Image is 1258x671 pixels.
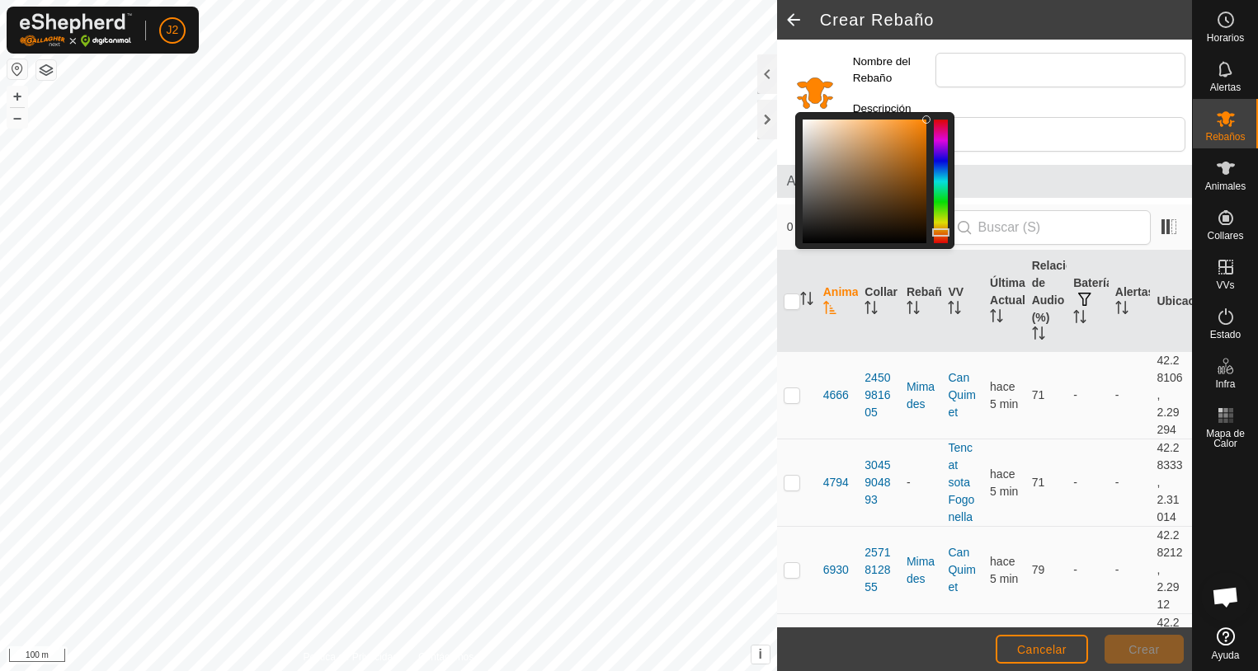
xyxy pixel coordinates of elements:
[990,467,1018,498] span: 28 ago 2025, 14:46
[983,251,1025,352] th: Última Actualización
[1105,635,1184,664] button: Crear
[948,371,975,419] a: Can Quimet
[1212,650,1240,660] span: Ayuda
[1207,231,1243,241] span: Collares
[7,108,27,128] button: –
[948,303,961,317] p-sorticon: Activar para ordenar
[900,251,942,352] th: Rebaño
[1193,621,1258,667] a: Ayuda
[941,251,983,352] th: VV
[865,369,893,421] div: 2450981605
[1216,280,1234,290] span: VVs
[7,59,27,79] button: Restablecer Mapa
[1197,429,1254,448] span: Mapa de Calor
[1109,352,1151,439] td: -
[907,474,935,491] div: -
[1205,132,1245,142] span: Rebaños
[1067,251,1109,352] th: Batería
[1210,330,1241,340] span: Estado
[1150,251,1192,352] th: Ubicación
[1032,563,1045,576] span: 79
[303,650,398,664] a: Política de Privacidad
[858,251,900,352] th: Collar
[907,303,920,317] p-sorticon: Activar para ordenar
[1073,312,1086,326] p-sorticon: Activar para ordenar
[820,10,1192,30] h2: Crear Rebaño
[990,312,1003,325] p-sorticon: Activar para ordenar
[865,457,893,509] div: 3045904893
[759,647,762,661] span: i
[948,546,975,594] a: Can Quimet
[1025,251,1067,352] th: Relación de Audio (%)
[1067,352,1109,439] td: -
[817,251,859,352] th: Animal
[865,303,878,317] p-sorticon: Activar para ordenar
[865,544,893,596] div: 2571812855
[1115,303,1128,317] p-sorticon: Activar para ordenar
[948,441,974,523] a: Tencat sota Fogonella
[907,553,935,588] div: Mimades
[1109,527,1151,614] td: -
[823,561,849,579] span: 6930
[1032,476,1045,489] span: 71
[1109,439,1151,527] td: -
[1150,352,1192,439] td: 42.28106, 2.29294
[1150,439,1192,527] td: 42.28333, 2.31014
[951,210,1151,245] input: Buscar (S)
[1017,643,1067,656] span: Cancelar
[1032,388,1045,401] span: 71
[1210,82,1241,92] span: Alertas
[823,303,836,317] p-sorticon: Activar para ordenar
[990,555,1018,585] span: 28 ago 2025, 14:46
[990,380,1018,411] span: 28 ago 2025, 14:46
[167,21,179,39] span: J2
[1201,572,1251,622] a: Chat abierto
[418,650,474,664] a: Contáctenos
[996,635,1088,664] button: Cancelar
[787,218,951,236] span: 0 seleccionado de 8
[1032,329,1045,342] p-sorticon: Activar para ordenar
[1205,181,1246,191] span: Animales
[1128,643,1160,656] span: Crear
[787,171,1182,191] span: Animales
[823,474,849,491] span: 4794
[20,13,132,47] img: Logo Gallagher
[1067,527,1109,614] td: -
[853,53,935,87] label: Nombre del Rebaño
[1215,379,1235,389] span: Infra
[1150,527,1192,614] td: 42.28212, 2.2912
[1067,439,1109,527] td: -
[853,101,935,117] label: Descripción
[907,378,935,413] div: Mimades
[752,645,770,664] button: i
[800,294,813,307] p-sorticon: Activar para ordenar
[823,387,849,404] span: 4666
[36,60,56,80] button: Capas del Mapa
[1207,33,1244,43] span: Horarios
[1109,251,1151,352] th: Alertas
[7,87,27,106] button: +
